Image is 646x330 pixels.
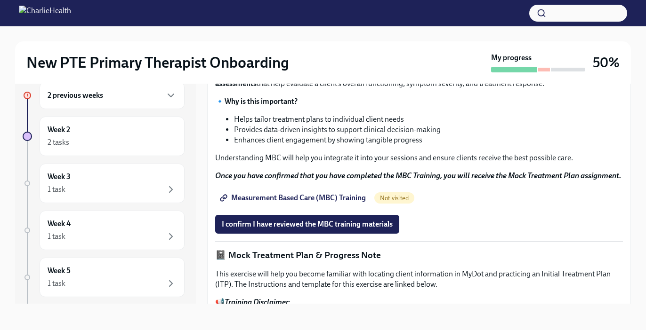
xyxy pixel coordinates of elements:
[19,6,71,21] img: CharlieHealth
[48,184,65,195] div: 1 task
[40,82,185,109] div: 2 previous weeks
[26,53,289,72] h2: New PTE Primary Therapist Onboarding
[48,278,65,289] div: 1 task
[222,193,366,203] span: Measurement Based Care (MBC) Training
[215,297,623,328] p: 📢 :
[215,189,372,207] a: Measurement Based Care (MBC) Training
[48,219,71,229] h6: Week 4
[23,211,185,250] a: Week 41 task
[48,172,71,182] h6: Week 3
[48,125,70,135] h6: Week 2
[48,231,65,242] div: 1 task
[234,114,623,125] li: Helps tailor treatment plans to individual client needs
[234,135,623,145] li: Enhances client engagement by showing tangible progress
[23,117,185,156] a: Week 22 tasks
[23,164,185,203] a: Week 31 task
[215,171,621,180] strong: Once you have confirmed that you have completed the MBC Training, you will receive the Mock Treat...
[593,54,620,71] h3: 50%
[215,249,623,261] p: 📓 Mock Treatment Plan & Progress Note
[215,269,623,290] p: This exercise will help you become familiar with locating client information in MyDot and practic...
[215,96,623,107] p: 🔹
[215,153,623,163] p: Understanding MBC will help you integrate it into your sessions and ensure clients receive the be...
[48,266,71,276] h6: Week 5
[222,220,393,229] span: I confirm I have reviewed the MBC training materials
[225,97,298,106] strong: Why is this important?
[491,53,532,63] strong: My progress
[234,125,623,135] li: Provides data-driven insights to support clinical decision-making
[48,137,69,148] div: 2 tasks
[48,90,103,101] h6: 2 previous weeks
[225,298,289,306] strong: Training Disclaimer
[374,195,414,202] span: Not visited
[23,258,185,297] a: Week 51 task
[215,215,399,234] button: I confirm I have reviewed the MBC training materials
